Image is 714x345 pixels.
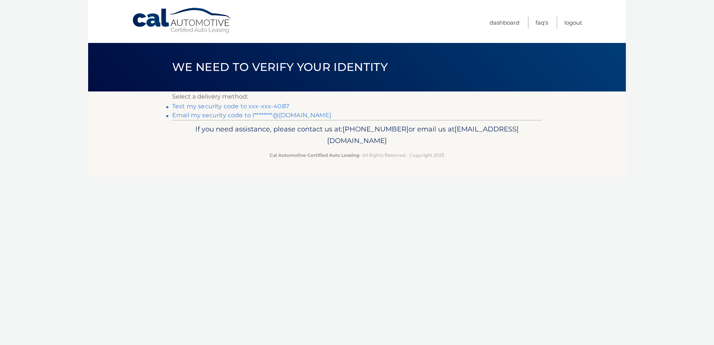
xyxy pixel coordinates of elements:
span: We need to verify your identity [172,60,388,74]
a: Cal Automotive [132,7,233,34]
p: Select a delivery method: [172,91,542,102]
p: - All Rights Reserved - Copyright 2025 [177,151,537,159]
a: Dashboard [490,16,519,29]
a: FAQ's [535,16,548,29]
p: If you need assistance, please contact us at: or email us at [177,123,537,147]
a: Logout [564,16,582,29]
a: Email my security code to l********@[DOMAIN_NAME] [172,112,331,119]
strong: Cal Automotive Certified Auto Leasing [270,152,359,158]
a: Text my security code to xxx-xxx-4087 [172,103,289,110]
span: [PHONE_NUMBER] [342,125,409,133]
